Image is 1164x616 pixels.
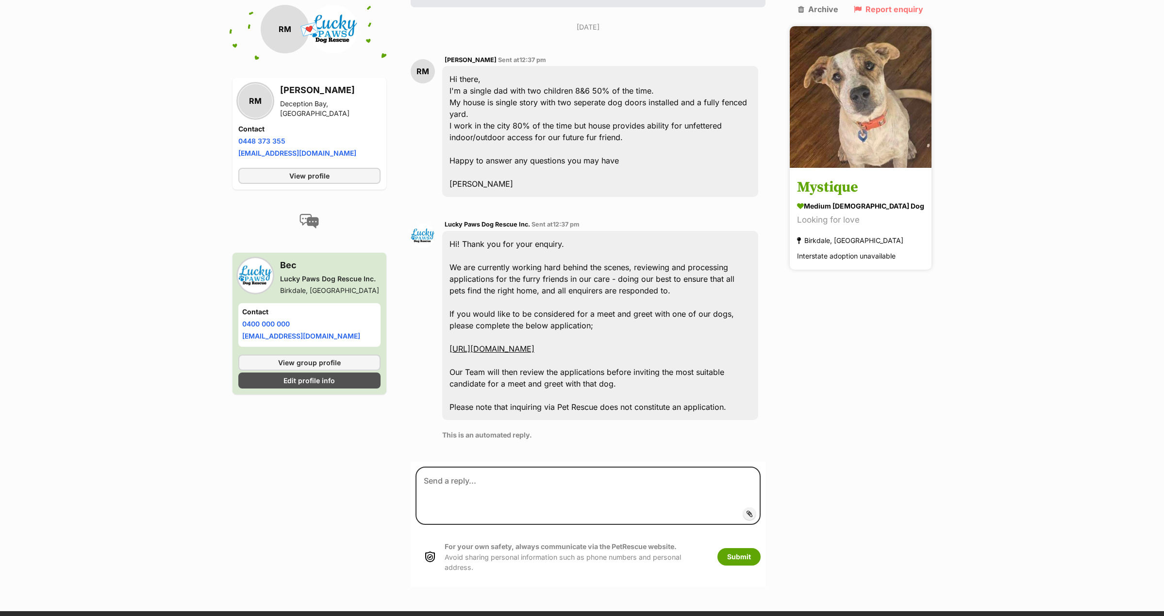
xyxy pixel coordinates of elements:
div: Hi there, I'm a single dad with two children 8&6 50% of the time. My house is single story with t... [442,66,758,197]
p: Avoid sharing personal information such as phone numbers and personal address. [445,541,708,572]
a: View profile [238,168,381,184]
span: 12:37 pm [519,56,546,64]
p: [DATE] [411,22,765,32]
div: Birkdale, [GEOGRAPHIC_DATA] [280,286,379,295]
a: [URL][DOMAIN_NAME] [449,344,534,354]
div: RM [238,84,272,118]
h3: Bec [280,259,379,272]
a: Report enquiry [854,5,923,14]
span: View group profile [278,357,341,368]
div: RM [411,59,435,83]
span: 💌 [299,19,320,40]
h3: [PERSON_NAME] [280,83,381,97]
a: 0400 000 000 [242,320,290,328]
div: medium [DEMOGRAPHIC_DATA] Dog [797,201,924,211]
span: 12:37 pm [553,221,580,228]
a: 0448 373 355 [238,137,285,145]
a: Archive [798,5,838,14]
div: Hi! Thank you for your enquiry. We are currently working hard behind the scenes, reviewing and pr... [442,231,758,420]
div: RM [261,5,309,53]
span: Sent at [532,221,580,228]
a: [EMAIL_ADDRESS][DOMAIN_NAME] [242,332,360,340]
span: Sent at [498,56,546,64]
h4: Contact [242,307,377,317]
h4: Contact [238,124,381,134]
div: Deception Bay, [GEOGRAPHIC_DATA] [280,99,381,118]
span: Edit profile info [283,375,335,386]
span: View profile [289,171,330,181]
h3: Mystique [797,177,924,199]
button: Submit [717,548,761,566]
a: Mystique medium [DEMOGRAPHIC_DATA] Dog Looking for love Birkdale, [GEOGRAPHIC_DATA] Interstate ad... [790,170,931,270]
strong: For your own safety, always communicate via the PetRescue website. [445,542,677,551]
div: Lucky Paws Dog Rescue Inc. [280,274,379,284]
img: Mystique [790,26,931,168]
span: [PERSON_NAME] [445,56,497,64]
img: Lucky Paws Dog Rescue Inc. profile pic [238,259,272,292]
img: conversation-icon-4a6f8262b818ee0b60e3300018af0b2d0b884aa5de6e9bcb8d3d4eeb1a70a7c4.svg [299,214,319,228]
img: Lucky Paws Dog Rescue Inc. profile pic [309,5,358,53]
div: Birkdale, [GEOGRAPHIC_DATA] [797,234,903,247]
span: Interstate adoption unavailable [797,252,896,260]
a: View group profile [238,355,381,371]
span: Lucky Paws Dog Rescue Inc. [445,221,530,228]
p: This is an automated reply. [442,430,758,440]
a: Edit profile info [238,373,381,389]
a: [EMAIL_ADDRESS][DOMAIN_NAME] [238,149,356,157]
div: Looking for love [797,214,924,227]
img: Lucky Paws Dog Rescue Inc. profile pic [411,224,435,248]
